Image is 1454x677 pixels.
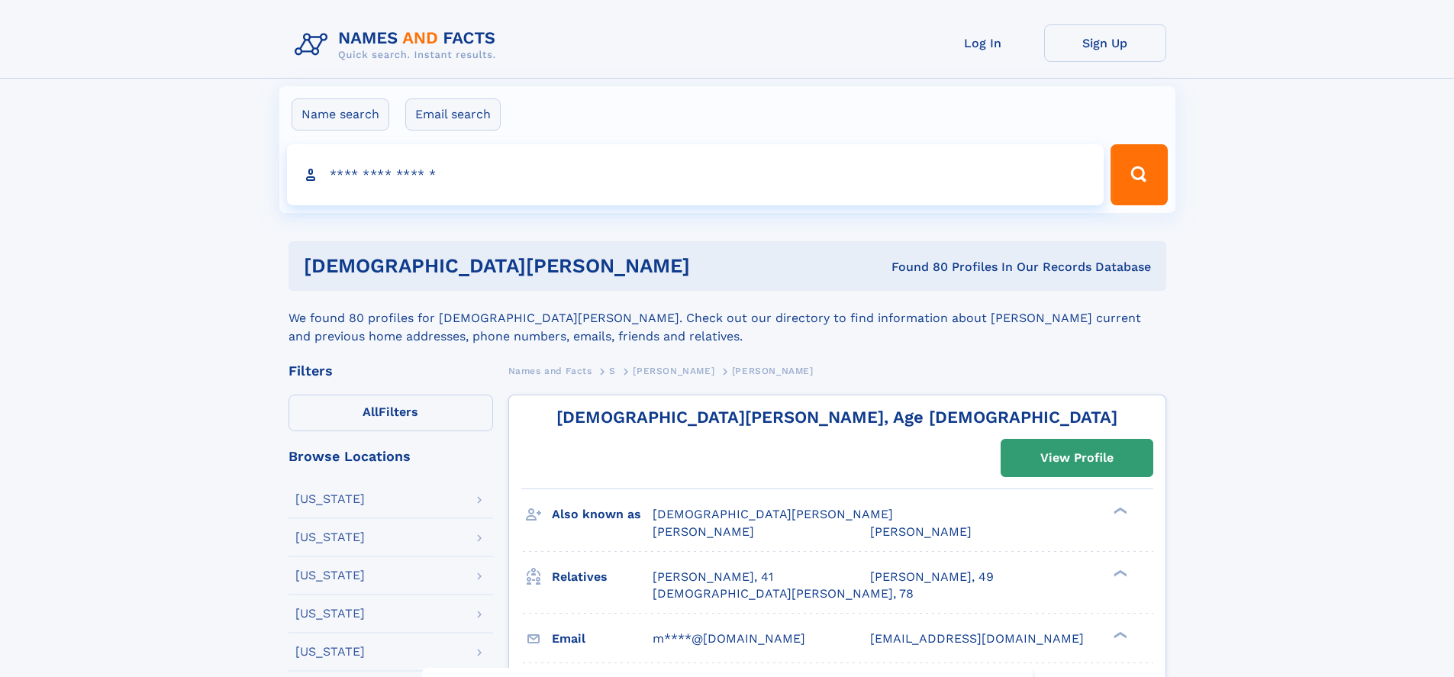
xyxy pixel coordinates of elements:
div: Filters [289,364,493,378]
a: [DEMOGRAPHIC_DATA][PERSON_NAME], Age [DEMOGRAPHIC_DATA] [556,408,1117,427]
img: Logo Names and Facts [289,24,508,66]
a: [PERSON_NAME], 41 [653,569,773,585]
a: [PERSON_NAME] [633,361,714,380]
div: [US_STATE] [295,531,365,543]
a: [PERSON_NAME], 49 [870,569,994,585]
div: [US_STATE] [295,493,365,505]
a: Log In [922,24,1044,62]
a: S [609,361,616,380]
span: All [363,405,379,419]
div: View Profile [1040,440,1114,476]
label: Name search [292,98,389,131]
div: Browse Locations [289,450,493,463]
a: Names and Facts [508,361,592,380]
span: [PERSON_NAME] [633,366,714,376]
a: Sign Up [1044,24,1166,62]
span: [PERSON_NAME] [870,524,972,539]
span: [DEMOGRAPHIC_DATA][PERSON_NAME] [653,507,893,521]
h3: Also known as [552,501,653,527]
span: [PERSON_NAME] [653,524,754,539]
div: [US_STATE] [295,569,365,582]
a: [DEMOGRAPHIC_DATA][PERSON_NAME], 78 [653,585,914,602]
div: Found 80 Profiles In Our Records Database [791,259,1151,276]
span: [PERSON_NAME] [732,366,814,376]
div: [US_STATE] [295,646,365,658]
span: [EMAIL_ADDRESS][DOMAIN_NAME] [870,631,1084,646]
div: ❯ [1110,630,1128,640]
span: S [609,366,616,376]
h1: [DEMOGRAPHIC_DATA][PERSON_NAME] [304,256,791,276]
h3: Relatives [552,564,653,590]
div: [US_STATE] [295,608,365,620]
a: View Profile [1001,440,1153,476]
h3: Email [552,626,653,652]
div: We found 80 profiles for [DEMOGRAPHIC_DATA][PERSON_NAME]. Check out our directory to find informa... [289,291,1166,346]
button: Search Button [1111,144,1167,205]
label: Filters [289,395,493,431]
div: ❯ [1110,506,1128,516]
label: Email search [405,98,501,131]
input: search input [287,144,1104,205]
div: ❯ [1110,568,1128,578]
